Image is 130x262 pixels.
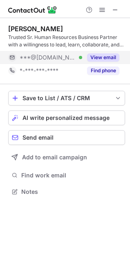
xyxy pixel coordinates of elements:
[22,115,110,121] span: AI write personalized message
[87,67,119,75] button: Reveal Button
[22,134,54,141] span: Send email
[8,5,57,15] img: ContactOut v5.3.10
[22,95,111,101] div: Save to List / ATS / CRM
[8,110,125,125] button: AI write personalized message
[21,188,122,195] span: Notes
[8,91,125,106] button: save-profile-one-click
[87,53,119,62] button: Reveal Button
[20,54,76,61] span: ***@[DOMAIN_NAME]
[8,186,125,198] button: Notes
[8,25,63,33] div: [PERSON_NAME]
[8,130,125,145] button: Send email
[8,150,125,165] button: Add to email campaign
[8,34,125,48] div: Trusted Sr. Human Resources Business Partner with a willingness to lead, learn, collaborate, and ...
[21,172,122,179] span: Find work email
[8,170,125,181] button: Find work email
[22,154,87,161] span: Add to email campaign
